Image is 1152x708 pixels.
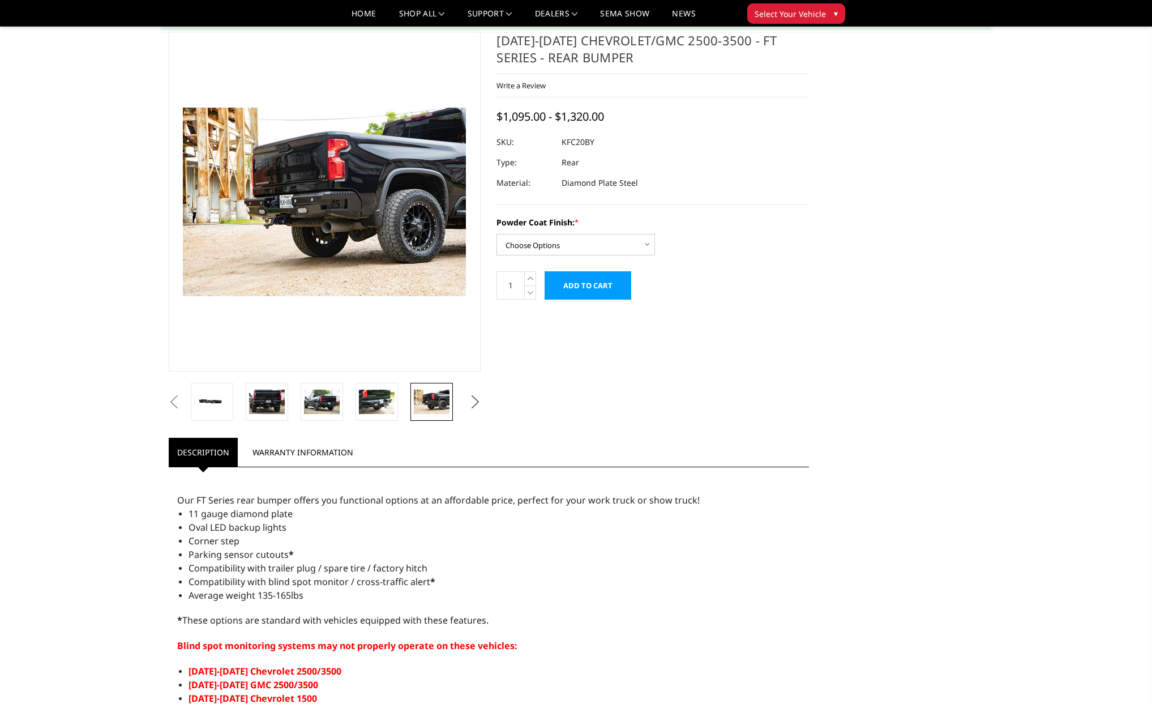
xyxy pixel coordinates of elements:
a: shop all [399,10,445,26]
a: SEMA Show [600,10,649,26]
dt: Material: [496,173,553,193]
span: Select Your Vehicle [755,8,826,20]
span: Blind spot monitoring systems may not properly operate on these vehicles: [177,639,517,652]
img: 2020-2025 Chevrolet/GMC 2500-3500 - FT Series - Rear Bumper [414,390,449,413]
dd: Rear [562,152,579,173]
a: Home [352,10,376,26]
iframe: Chat Widget [1095,654,1152,708]
button: Next [466,394,483,411]
span: [DATE]-[DATE] GMC 2500/3500 [189,679,318,691]
a: Support [468,10,512,26]
a: Dealers [535,10,578,26]
span: These options are standard with vehicles equipped with these features. [177,614,489,626]
span: $1,095.00 - $1,320.00 [496,109,604,124]
span: Our FT Series rear bumper offers you functional options at an affordable price, perfect for your ... [177,494,700,506]
span: ▾ [834,7,838,19]
a: Description [169,438,238,467]
label: Powder Coat Finish: [496,216,809,228]
button: Previous [166,394,183,411]
h1: [DATE]-[DATE] Chevrolet/GMC 2500-3500 - FT Series - Rear Bumper [496,32,809,74]
span: [DATE]-[DATE] Chevrolet 2500/3500 [189,665,341,677]
input: Add to Cart [545,271,631,300]
img: 2020-2025 Chevrolet/GMC 2500-3500 - FT Series - Rear Bumper [359,390,395,413]
dd: Diamond Plate Steel [562,173,638,193]
span: Corner step [189,535,239,547]
button: Select Your Vehicle [747,3,845,24]
dt: Type: [496,152,553,173]
img: 2020-2025 Chevrolet/GMC 2500-3500 - FT Series - Rear Bumper [304,390,340,413]
span: Parking sensor cutouts [189,548,294,561]
span: Compatibility with trailer plug / spare tire / factory hitch [189,562,427,574]
span: Oval LED backup lights [189,521,286,534]
a: Warranty Information [244,438,362,467]
a: 2020-2025 Chevrolet/GMC 2500-3500 - FT Series - Rear Bumper [169,32,481,372]
dt: SKU: [496,132,553,152]
span: Compatibility with blind spot monitor / cross-traffic alert [189,575,435,588]
span: [DATE]-[DATE] Chevrolet 1500 [189,692,317,705]
a: Write a Review [496,80,546,91]
a: News [672,10,695,26]
span: Average weight 135-165lbs [189,589,303,602]
span: 11 gauge diamond plate [189,507,293,520]
dd: KFC20BY [562,132,594,152]
img: 2020-2025 Chevrolet/GMC 2500-3500 - FT Series - Rear Bumper [249,390,285,413]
